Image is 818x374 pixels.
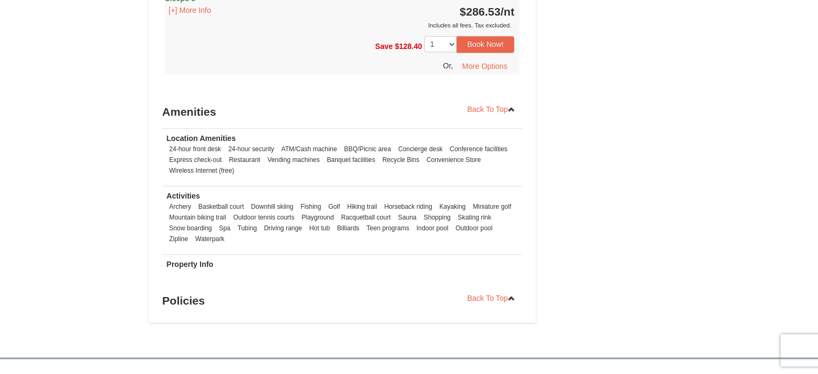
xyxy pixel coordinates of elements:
span: Or, [443,61,453,69]
li: Golf [325,201,343,212]
li: Waterpark [193,234,227,244]
h3: Policies [162,290,523,312]
li: Teen programs [364,223,412,234]
li: Hiking trail [344,201,380,212]
button: More Options [455,58,514,74]
li: Tubing [235,223,260,234]
li: Billiards [335,223,362,234]
li: Downhill skiing [248,201,296,212]
li: Sauna [395,212,419,223]
a: Back To Top [460,290,523,306]
li: Indoor pool [414,223,451,234]
li: Fishing [298,201,324,212]
span: $286.53 [460,5,501,18]
li: Racquetball court [338,212,394,223]
span: /nt [501,5,515,18]
span: $128.40 [395,42,422,51]
li: Playground [299,212,337,223]
a: Back To Top [460,101,523,117]
li: Zipline [167,234,191,244]
li: Skating rink [455,212,494,223]
strong: Location Amenities [167,134,236,143]
li: Recycle Bins [380,154,422,165]
li: Hot tub [307,223,332,234]
li: Driving range [261,223,305,234]
li: ATM/Cash machine [279,144,340,154]
li: Archery [167,201,194,212]
li: Shopping [421,212,453,223]
li: Horseback riding [381,201,435,212]
li: 24-hour front desk [167,144,224,154]
button: Book Now! [457,36,515,52]
li: Snow boarding [167,223,215,234]
li: Express check-out [167,154,225,165]
li: Conference facilities [447,144,510,154]
li: Restaurant [226,154,263,165]
li: Outdoor pool [453,223,495,234]
span: Save [375,42,393,51]
li: Banquet facilities [324,154,378,165]
li: BBQ/Picnic area [342,144,394,154]
li: Vending machines [265,154,322,165]
h3: Amenities [162,101,523,123]
button: [+] More Info [165,4,215,16]
li: Spa [216,223,233,234]
li: Concierge desk [395,144,445,154]
li: Mountain biking trail [167,212,229,223]
li: Convenience Store [424,154,483,165]
li: Kayaking [437,201,468,212]
li: 24-hour security [225,144,276,154]
strong: Property Info [167,260,214,269]
li: Basketball court [196,201,247,212]
li: Miniature golf [470,201,514,212]
strong: Activities [167,192,200,200]
li: Outdoor tennis courts [231,212,297,223]
div: Includes all fees. Tax excluded. [165,20,515,31]
li: Wireless Internet (free) [167,165,237,176]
